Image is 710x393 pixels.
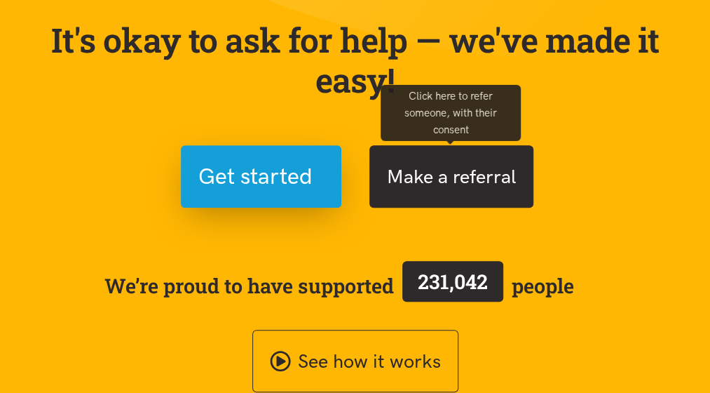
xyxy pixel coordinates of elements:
a: 231,042 [394,258,512,313]
button: Make a referral [369,145,533,208]
button: Get started [181,145,341,208]
p: It's okay to ask for help — we've made it easy! [33,20,678,100]
span: Get started [198,159,313,194]
a: See how it works [252,330,458,392]
div: Click here to refer someone, with their consent [381,84,521,140]
span: We’re proud to have supported people [104,258,574,313]
span: 231,042 [418,268,488,295]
